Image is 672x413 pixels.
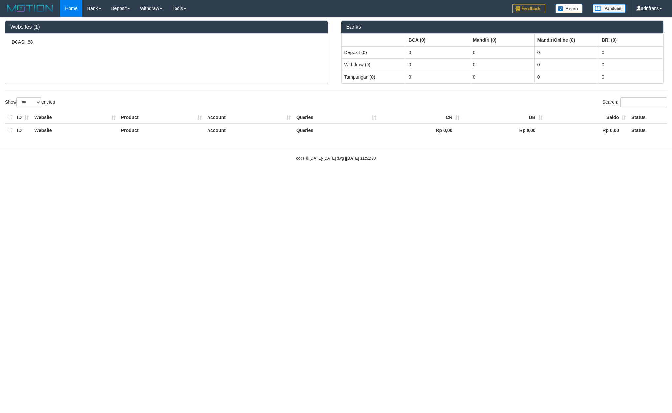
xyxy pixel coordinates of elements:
[294,111,379,124] th: Queries
[593,4,626,13] img: panduan.png
[546,111,629,124] th: Saldo
[599,71,663,83] td: 0
[470,58,534,71] td: 0
[406,46,470,59] td: 0
[462,124,545,137] th: Rp 0,00
[470,34,534,46] th: Group: activate to sort column ascending
[10,39,323,45] p: IDCASH88
[5,3,55,13] img: MOTION_logo.png
[16,97,41,107] select: Showentries
[599,58,663,71] td: 0
[205,124,294,137] th: Account
[406,34,470,46] th: Group: activate to sort column ascending
[546,124,629,137] th: Rp 0,00
[10,24,323,30] h3: Websites (1)
[602,97,667,107] label: Search:
[205,111,294,124] th: Account
[341,46,406,59] td: Deposit (0)
[32,124,118,137] th: Website
[620,97,667,107] input: Search:
[32,111,118,124] th: Website
[599,46,663,59] td: 0
[534,58,599,71] td: 0
[599,34,663,46] th: Group: activate to sort column ascending
[341,71,406,83] td: Tampungan (0)
[294,124,379,137] th: Queries
[534,46,599,59] td: 0
[534,34,599,46] th: Group: activate to sort column ascending
[462,111,545,124] th: DB
[470,46,534,59] td: 0
[379,111,462,124] th: CR
[470,71,534,83] td: 0
[555,4,583,13] img: Button%20Memo.svg
[379,124,462,137] th: Rp 0,00
[5,97,55,107] label: Show entries
[15,111,32,124] th: ID
[296,156,376,161] small: code © [DATE]-[DATE] dwg |
[118,124,205,137] th: Product
[406,58,470,71] td: 0
[629,124,667,137] th: Status
[346,156,376,161] strong: [DATE] 11:51:30
[534,71,599,83] td: 0
[118,111,205,124] th: Product
[341,34,406,46] th: Group: activate to sort column ascending
[512,4,545,13] img: Feedback.jpg
[346,24,659,30] h3: Banks
[629,111,667,124] th: Status
[406,71,470,83] td: 0
[15,124,32,137] th: ID
[341,58,406,71] td: Withdraw (0)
